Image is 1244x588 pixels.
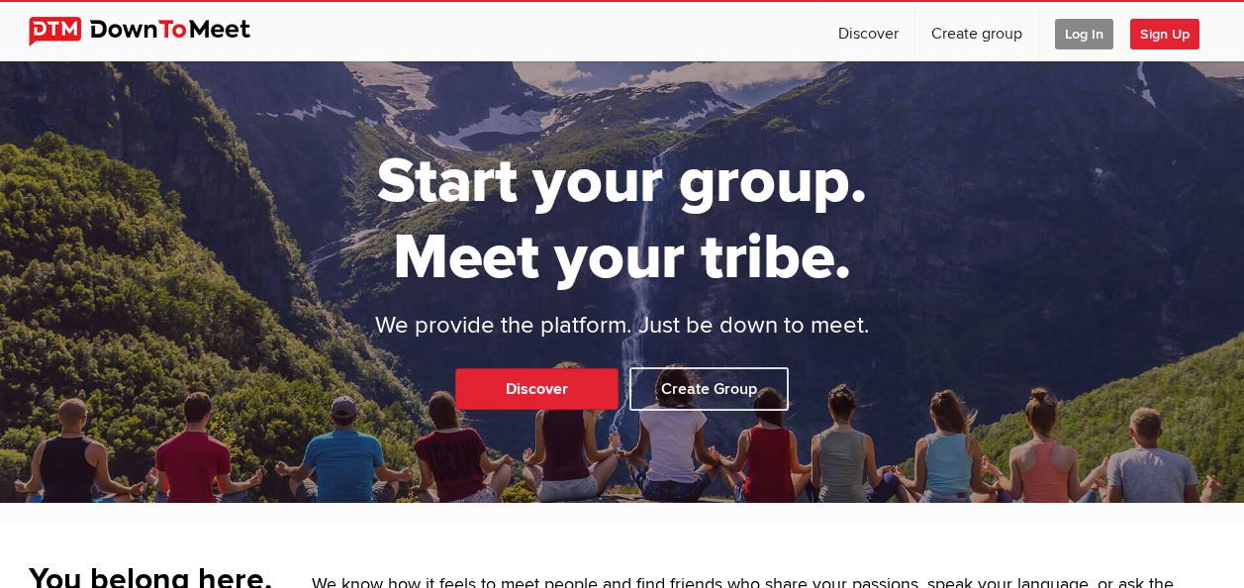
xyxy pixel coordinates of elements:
[1055,19,1113,49] span: Log In
[822,2,914,61] a: Discover
[1130,19,1199,49] span: Sign Up
[29,17,281,47] img: DownToMeet
[1039,2,1129,61] a: Log In
[455,368,619,410] a: Discover
[915,2,1038,61] a: Create group
[629,367,789,411] a: Create Group
[1130,2,1215,61] a: Sign Up
[301,144,944,296] h1: Start your group. Meet your tribe.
